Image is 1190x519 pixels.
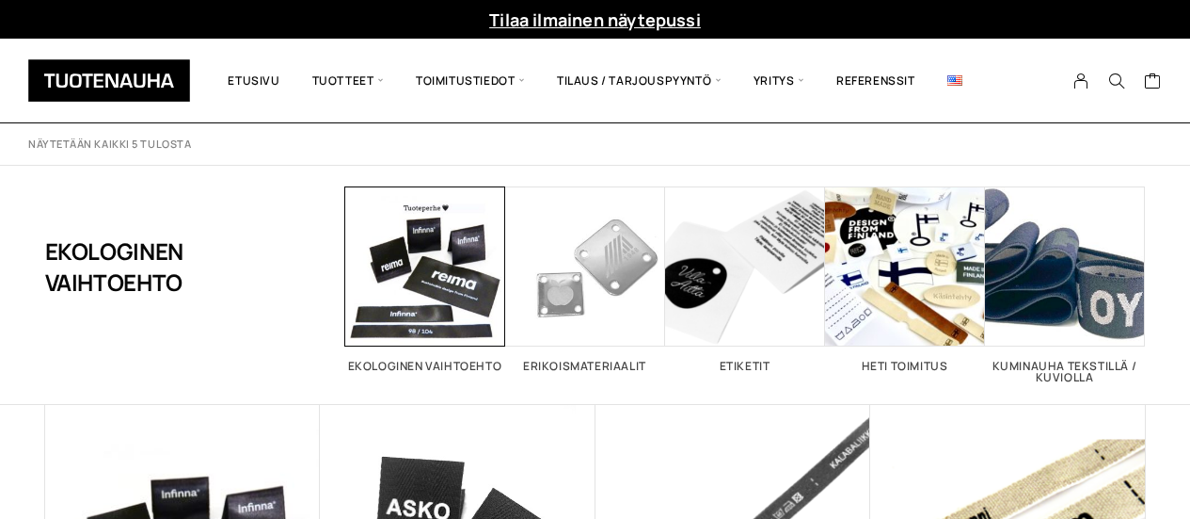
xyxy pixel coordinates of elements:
a: My Account [1063,73,1100,89]
a: Tilaa ilmainen näytepussi [489,8,701,31]
h2: Ekologinen vaihtoehto [345,361,505,372]
a: Etusivu [212,53,295,108]
a: Visit product category Ekologinen vaihtoehto [345,187,505,372]
a: Visit product category Etiketit [665,187,825,372]
span: Tilaus / Tarjouspyyntö [541,53,738,108]
h2: Heti toimitus [825,361,985,372]
a: Visit product category Heti toimitus [825,187,985,372]
h2: Etiketit [665,361,825,372]
a: Visit product category Erikoismateriaalit [505,187,665,372]
span: Yritys [738,53,820,108]
span: Tuotteet [296,53,400,108]
a: Cart [1144,72,1162,94]
img: Tuotenauha Oy [28,59,190,102]
h2: Kuminauha tekstillä / kuviolla [985,361,1145,383]
a: Visit product category Kuminauha tekstillä / kuviolla [985,187,1145,383]
h1: Ekologinen vaihtoehto [45,187,251,347]
a: Referenssit [820,53,931,108]
span: Toimitustiedot [400,53,541,108]
p: Näytetään kaikki 5 tulosta [28,138,191,152]
button: Search [1099,73,1134,89]
h2: Erikoismateriaalit [505,361,665,372]
img: English [947,75,962,86]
